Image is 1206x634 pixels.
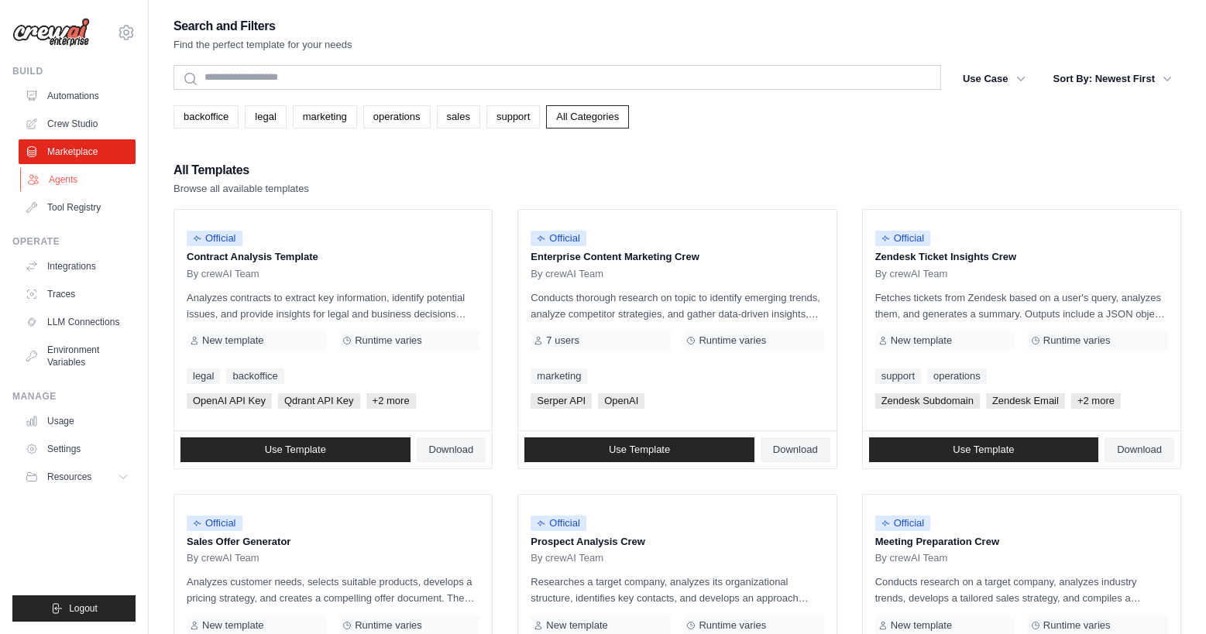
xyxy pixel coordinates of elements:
a: marketing [293,105,357,129]
h2: All Templates [174,159,309,181]
a: Environment Variables [19,338,136,375]
a: Use Template [869,437,1099,462]
span: OpenAI API Key [187,393,272,409]
button: Logout [12,595,136,622]
span: Official [531,516,586,531]
span: Official [187,231,242,246]
span: +2 more [366,393,416,409]
span: New template [202,334,263,347]
span: +2 more [1071,393,1121,409]
a: Tool Registry [19,195,136,220]
span: By crewAI Team [187,552,259,564]
a: Crew Studio [19,111,136,136]
span: New template [891,334,952,347]
a: Automations [19,84,136,108]
p: Analyzes contracts to extract key information, identify potential issues, and provide insights fo... [187,290,479,322]
button: Sort By: Newest First [1044,65,1181,93]
span: Zendesk Email [986,393,1065,409]
span: Official [875,516,931,531]
span: By crewAI Team [531,552,603,564]
span: Runtime varies [699,619,766,632]
span: New template [891,619,952,632]
div: Build [12,65,136,77]
p: Conducts thorough research on topic to identify emerging trends, analyze competitor strategies, a... [531,290,823,322]
button: Resources [19,464,136,489]
a: Usage [19,409,136,434]
p: Sales Offer Generator [187,534,479,550]
span: Use Template [953,444,1014,456]
p: Conducts research on a target company, analyzes industry trends, develops a tailored sales strate... [875,574,1168,606]
a: Traces [19,282,136,307]
a: marketing [531,368,587,384]
span: Runtime varies [699,334,766,347]
span: Official [875,231,931,246]
span: Download [1117,444,1162,456]
a: Download [1105,437,1174,462]
p: Enterprise Content Marketing Crew [531,249,823,265]
a: sales [437,105,480,129]
p: Meeting Preparation Crew [875,534,1168,550]
span: New template [546,619,607,632]
span: By crewAI Team [875,268,948,280]
span: Download [773,444,818,456]
span: Runtime varies [355,334,422,347]
a: legal [187,368,220,384]
span: Download [429,444,474,456]
span: Zendesk Subdomain [875,393,980,409]
p: Zendesk Ticket Insights Crew [875,249,1168,265]
a: Agents [20,167,137,192]
a: backoffice [226,368,283,384]
h2: Search and Filters [174,15,352,37]
div: Operate [12,235,136,248]
span: Use Template [265,444,326,456]
span: Use Template [609,444,670,456]
span: By crewAI Team [187,268,259,280]
span: OpenAI [598,393,644,409]
p: Fetches tickets from Zendesk based on a user's query, analyzes them, and generates a summary. Out... [875,290,1168,322]
span: New template [202,619,263,632]
a: support [486,105,540,129]
span: Runtime varies [355,619,422,632]
a: Use Template [180,437,411,462]
a: support [875,368,921,384]
p: Contract Analysis Template [187,249,479,265]
a: operations [363,105,431,129]
a: Marketplace [19,139,136,164]
div: Manage [12,390,136,403]
a: LLM Connections [19,310,136,334]
span: Resources [47,471,91,483]
a: backoffice [174,105,239,129]
span: Official [531,231,586,246]
a: operations [927,368,987,384]
p: Prospect Analysis Crew [531,534,823,550]
a: Use Template [524,437,754,462]
p: Browse all available templates [174,181,309,197]
span: Serper API [531,393,592,409]
p: Find the perfect template for your needs [174,37,352,53]
span: By crewAI Team [875,552,948,564]
a: All Categories [546,105,629,129]
img: Logo [12,18,90,47]
span: Runtime varies [1043,334,1111,347]
a: Download [761,437,830,462]
a: Settings [19,437,136,461]
span: Official [187,516,242,531]
a: Integrations [19,254,136,279]
a: Download [417,437,486,462]
span: Logout [69,602,98,615]
span: 7 users [546,334,579,347]
span: By crewAI Team [531,268,603,280]
a: legal [245,105,286,129]
button: Use Case [953,65,1035,93]
p: Analyzes customer needs, selects suitable products, develops a pricing strategy, and creates a co... [187,574,479,606]
span: Runtime varies [1043,619,1111,632]
p: Researches a target company, analyzes its organizational structure, identifies key contacts, and ... [531,574,823,606]
span: Qdrant API Key [278,393,360,409]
